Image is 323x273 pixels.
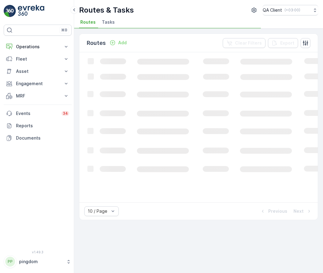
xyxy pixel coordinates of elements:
[87,39,106,47] p: Routes
[4,41,72,53] button: Operations
[268,208,287,214] p: Previous
[102,19,115,25] span: Tasks
[4,77,72,90] button: Engagement
[16,93,59,99] p: MRF
[19,259,63,265] p: pingdom
[263,7,282,13] p: QA Client
[4,90,72,102] button: MRF
[79,5,134,15] p: Routes & Tasks
[280,40,294,46] p: Export
[4,65,72,77] button: Asset
[4,53,72,65] button: Fleet
[293,208,304,214] p: Next
[5,257,15,267] div: PP
[107,39,129,46] button: Add
[16,81,59,87] p: Engagement
[268,38,298,48] button: Export
[263,5,318,15] button: QA Client(+03:00)
[118,40,127,46] p: Add
[63,111,68,116] p: 34
[16,135,69,141] p: Documents
[293,208,313,215] button: Next
[223,38,265,48] button: Clear Filters
[285,8,300,13] p: ( +03:00 )
[4,250,72,254] span: v 1.49.3
[80,19,96,25] span: Routes
[259,208,288,215] button: Previous
[4,120,72,132] a: Reports
[16,110,58,117] p: Events
[16,123,69,129] p: Reports
[4,5,16,17] img: logo
[61,28,67,33] p: ⌘B
[16,68,59,74] p: Asset
[16,44,59,50] p: Operations
[4,132,72,144] a: Documents
[4,255,72,268] button: PPpingdom
[16,56,59,62] p: Fleet
[18,5,44,17] img: logo_light-DOdMpM7g.png
[235,40,262,46] p: Clear Filters
[4,107,72,120] a: Events34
